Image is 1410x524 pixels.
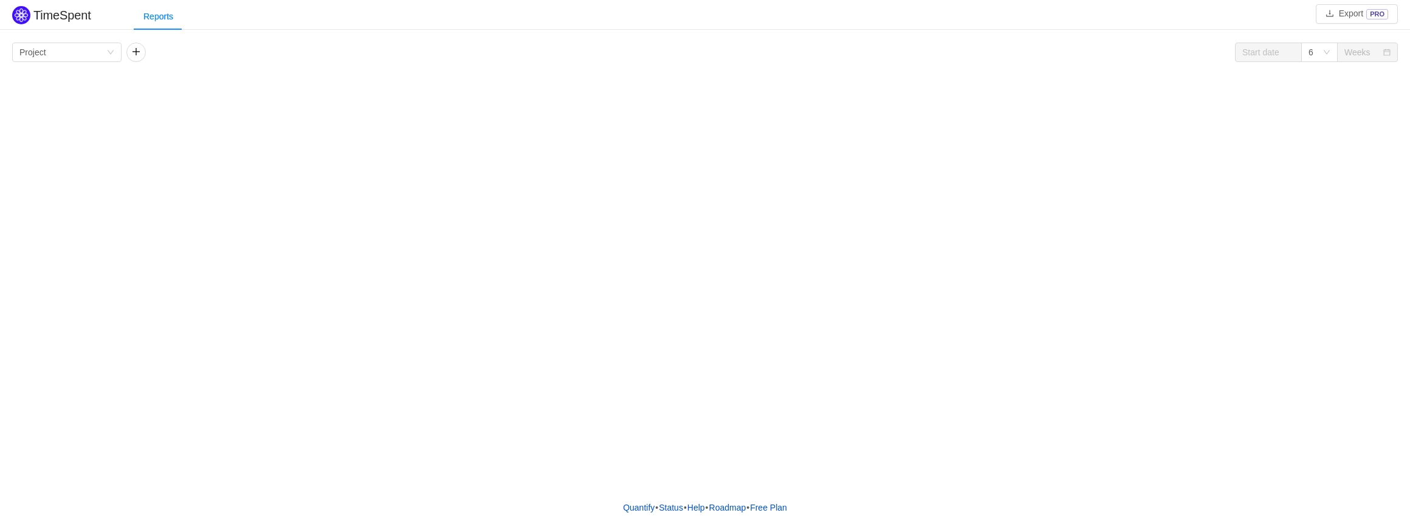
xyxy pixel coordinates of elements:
[12,6,30,24] img: Quantify logo
[746,503,749,512] span: •
[1316,4,1398,24] button: icon: downloadExportPRO
[1323,49,1330,57] i: icon: down
[107,49,114,57] i: icon: down
[706,503,709,512] span: •
[658,498,684,517] a: Status
[1344,43,1370,61] div: Weeks
[684,503,687,512] span: •
[126,43,146,62] button: icon: plus
[1383,49,1391,57] i: icon: calendar
[749,498,788,517] button: Free Plan
[622,498,655,517] a: Quantify
[1309,43,1313,61] div: 6
[19,43,46,61] div: Project
[655,503,658,512] span: •
[687,498,706,517] a: Help
[1235,43,1302,62] input: Start date
[33,9,91,22] h2: TimeSpent
[709,498,747,517] a: Roadmap
[134,3,183,30] div: Reports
